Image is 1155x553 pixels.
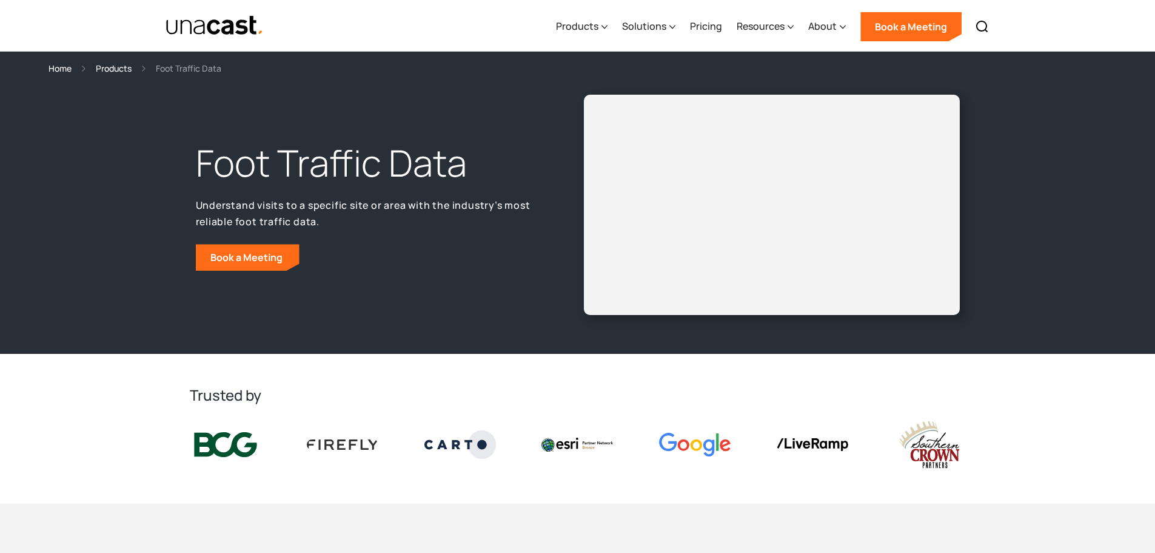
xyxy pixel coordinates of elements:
[556,2,608,52] div: Products
[808,2,846,52] div: About
[96,61,132,75] a: Products
[556,19,598,33] div: Products
[196,244,300,271] a: Book a Meeting
[594,104,950,305] iframe: Unacast - European Vaccines v2
[166,15,264,36] img: Unacast text logo
[690,2,722,52] a: Pricing
[156,61,221,75] div: Foot Traffic Data
[49,61,72,75] a: Home
[622,2,675,52] div: Solutions
[860,12,962,41] a: Book a Meeting
[659,433,731,456] img: Google logo
[190,385,966,405] h2: Trusted by
[190,430,261,460] img: BCG logo
[424,430,496,458] img: Carto logo
[737,19,785,33] div: Resources
[808,19,837,33] div: About
[196,139,539,188] h1: Foot Traffic Data
[541,438,613,451] img: Esri logo
[307,439,378,449] img: Firefly Advertising logo
[975,19,989,34] img: Search icon
[622,19,666,33] div: Solutions
[166,15,264,36] a: home
[894,419,965,470] img: southern crown logo
[777,438,848,451] img: liveramp logo
[196,197,539,229] p: Understand visits to a specific site or area with the industry’s most reliable foot traffic data.
[737,2,794,52] div: Resources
